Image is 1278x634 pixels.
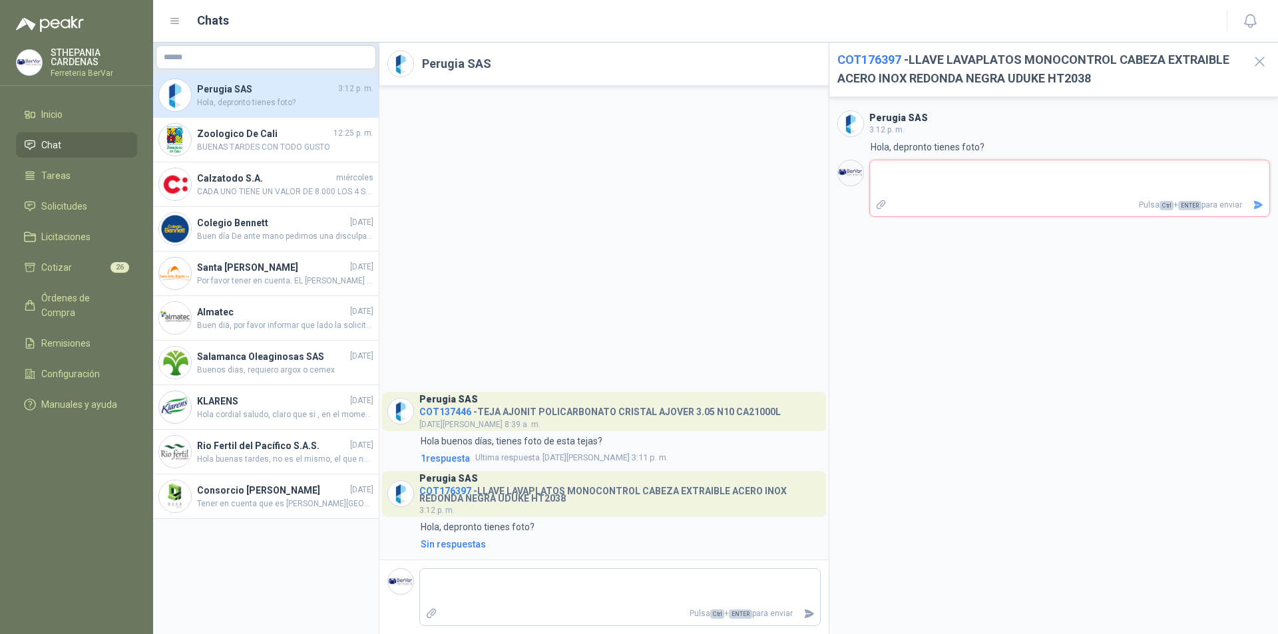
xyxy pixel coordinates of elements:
[197,364,373,377] span: Buenos dias, requiero argox o cemex
[420,602,443,625] label: Adjuntar archivos
[197,275,373,287] span: Por favor tener en cuenta. EL [PERSON_NAME] viene de 75 metros, me confirmas si necesitas que ven...
[41,199,87,214] span: Solicitudes
[421,520,534,534] p: Hola, depronto tienes foto?
[159,480,191,512] img: Company Logo
[16,361,137,387] a: Configuración
[16,194,137,219] a: Solicitudes
[153,207,379,251] a: Company LogoColegio Bennett[DATE]Buen día De ante mano pedimos una disculpa por lo sucedido, nove...
[333,127,373,140] span: 12:25 p. m.
[159,168,191,200] img: Company Logo
[729,609,752,619] span: ENTER
[197,408,373,421] span: Hola cordial saludo, claro que si , en el momento en que la despachemos te adjunto la guía para e...
[51,69,137,77] p: Ferreteria BerVar
[837,53,901,67] span: COT176397
[421,537,486,552] div: Sin respuestas
[159,436,191,468] img: Company Logo
[159,213,191,245] img: Company Logo
[419,506,455,515] span: 3:12 p. m.
[388,481,413,506] img: Company Logo
[336,172,373,184] span: miércoles
[16,255,137,280] a: Cotizar26
[350,261,373,273] span: [DATE]
[197,141,373,154] span: BUENAS TARDES CON TODO GUSTO
[798,602,820,625] button: Enviar
[892,194,1247,217] p: Pulsa + para enviar
[443,602,798,625] p: Pulsa + para enviar
[197,483,347,498] h4: Consorcio [PERSON_NAME]
[110,262,129,273] span: 26
[197,498,373,510] span: Tener en cuenta que es [PERSON_NAME][GEOGRAPHIC_DATA]
[16,285,137,325] a: Órdenes de Compra
[197,453,373,466] span: Hola buenas tardes, no es el mismo, el que nosotros manejamos es marca truper y adjuntamos la fic...
[388,51,413,77] img: Company Logo
[16,102,137,127] a: Inicio
[475,451,668,464] span: [DATE][PERSON_NAME] 3:11 p. m.
[350,395,373,407] span: [DATE]
[197,438,347,453] h4: Rio Fertil del Pacífico S.A.S.
[418,537,821,552] a: Sin respuestas
[419,486,471,496] span: COT176397
[197,171,333,186] h4: Calzatodo S.A.
[159,124,191,156] img: Company Logo
[197,305,347,319] h4: Almatec
[16,163,137,188] a: Tareas
[159,347,191,379] img: Company Logo
[388,569,413,594] img: Company Logo
[197,349,347,364] h4: Salamanca Oleaginosas SAS
[197,260,347,275] h4: Santa [PERSON_NAME]
[870,194,893,217] label: Adjuntar archivos
[338,82,373,95] span: 3:12 p. m.
[838,111,863,136] img: Company Logo
[153,341,379,385] a: Company LogoSalamanca Oleaginosas SAS[DATE]Buenos dias, requiero argox o cemex
[16,224,137,249] a: Licitaciones
[16,392,137,417] a: Manuales y ayuda
[419,406,471,417] span: COT137446
[350,305,373,318] span: [DATE]
[41,260,72,275] span: Cotizar
[41,230,91,244] span: Licitaciones
[197,230,373,243] span: Buen día De ante mano pedimos una disculpa por lo sucedido, novedad de la cotizacion el valor es ...
[418,451,821,466] a: 1respuestaUltima respuesta[DATE][PERSON_NAME] 3:11 p. m.
[350,484,373,496] span: [DATE]
[41,336,91,351] span: Remisiones
[1178,201,1201,210] span: ENTER
[197,394,347,408] h4: KLARENS
[153,162,379,207] a: Company LogoCalzatodo S.A.miércolesCADA UNO TIENE UN VALOR DE 8.000 LOS 4 SERIAN 32.000 CON MUCHO...
[41,107,63,122] span: Inicio
[388,398,413,424] img: Company Logo
[159,257,191,289] img: Company Logo
[422,55,491,73] h2: Perugia SAS
[41,367,100,381] span: Configuración
[475,451,540,464] span: Ultima respuesta
[51,48,137,67] p: STHEPANIA CARDENAS
[159,79,191,111] img: Company Logo
[153,296,379,341] a: Company LogoAlmatec[DATE]Buen dia, por favor informar que lado la solicitas ?
[197,186,373,198] span: CADA UNO TIENE UN VALOR DE 8.000 LOS 4 SERIAN 32.000 CON MUCHO GUSTO FERRETRIA BERVAR
[41,168,71,183] span: Tareas
[419,475,478,482] h3: Perugia SAS
[419,396,478,403] h3: Perugia SAS
[419,403,781,416] h4: - TEJA AJONIT POLICARBONATO CRISTAL AJOVER 3.05 N10 CA21000L
[153,251,379,296] a: Company LogoSanta [PERSON_NAME][DATE]Por favor tener en cuenta. EL [PERSON_NAME] viene de 75 metr...
[869,125,905,134] span: 3:12 p. m.
[710,609,724,619] span: Ctrl
[153,430,379,474] a: Company LogoRio Fertil del Pacífico S.A.S.[DATE]Hola buenas tardes, no es el mismo, el que nosotr...
[159,391,191,423] img: Company Logo
[159,302,191,334] img: Company Logo
[421,434,602,448] p: Hola buenos días, tienes foto de esta tejas?
[197,319,373,332] span: Buen dia, por favor informar que lado la solicitas ?
[153,73,379,118] a: Company LogoPerugia SAS3:12 p. m.Hola, depronto tienes foto?
[41,397,117,412] span: Manuales y ayuda
[421,451,470,466] span: 1 respuesta
[1160,201,1173,210] span: Ctrl
[197,96,373,109] span: Hola, depronto tienes foto?
[419,482,821,502] h4: - LLAVE LAVAPLATOS MONOCONTROL CABEZA EXTRAIBLE ACERO INOX REDONDA NEGRA UDUKE HT2038
[419,420,540,429] span: [DATE][PERSON_NAME] 8:39 a. m.
[41,138,61,152] span: Chat
[197,11,229,30] h1: Chats
[153,385,379,430] a: Company LogoKLARENS[DATE]Hola cordial saludo, claro que si , en el momento en que la despachemos ...
[16,16,84,32] img: Logo peakr
[197,216,347,230] h4: Colegio Bennett
[871,140,984,154] p: Hola, depronto tienes foto?
[153,118,379,162] a: Company LogoZoologico De Cali12:25 p. m.BUENAS TARDES CON TODO GUSTO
